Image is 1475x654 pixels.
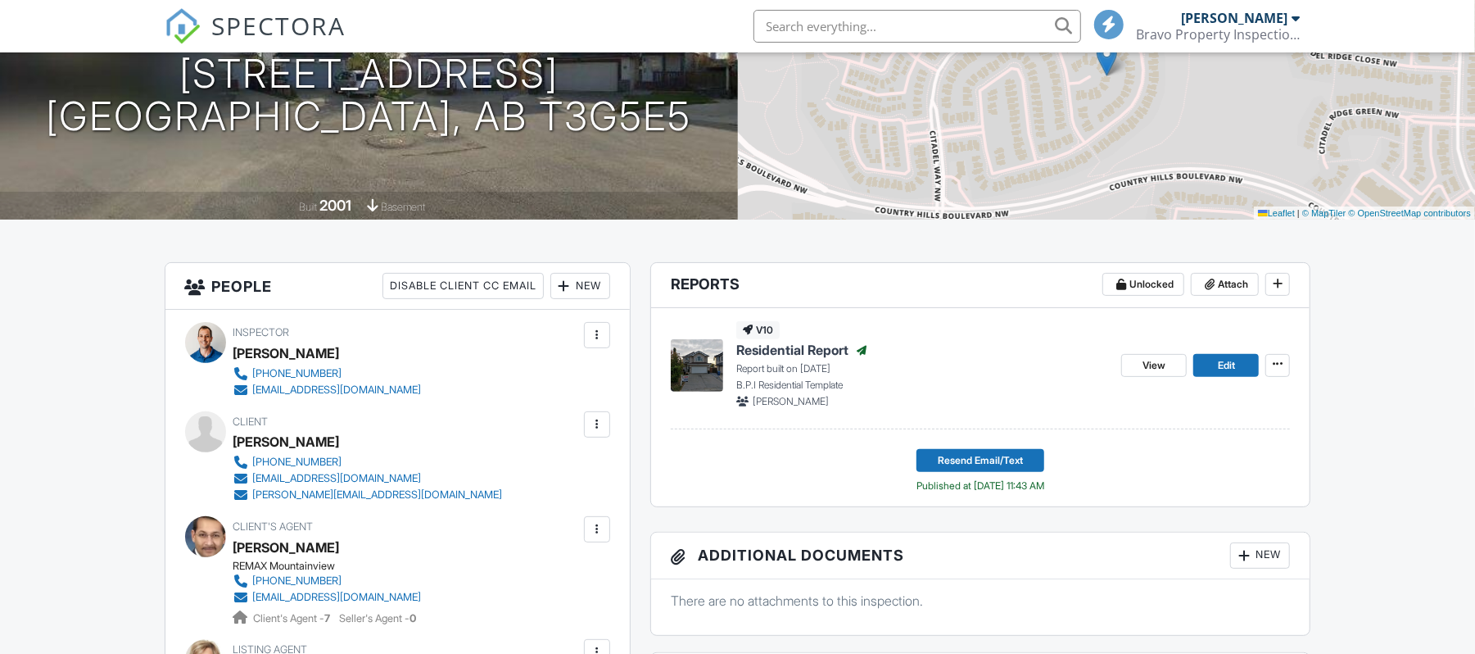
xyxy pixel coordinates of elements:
div: [PHONE_NUMBER] [253,367,342,380]
div: [PHONE_NUMBER] [253,456,342,469]
h1: [STREET_ADDRESS] [GEOGRAPHIC_DATA], AB T3G5E5 [46,52,691,139]
span: SPECTORA [212,8,346,43]
p: There are no attachments to this inspection. [671,592,1291,610]
div: [PERSON_NAME] [233,429,340,454]
div: REMAX Mountainview [233,560,435,573]
h3: People [165,263,630,310]
img: Marker [1097,43,1117,76]
a: © MapTiler [1302,208,1346,218]
div: Disable Client CC Email [382,273,544,299]
a: [EMAIL_ADDRESS][DOMAIN_NAME] [233,382,422,398]
div: [EMAIL_ADDRESS][DOMAIN_NAME] [253,591,422,604]
a: [EMAIL_ADDRESS][DOMAIN_NAME] [233,589,422,606]
div: 2001 [319,197,351,214]
img: The Best Home Inspection Software - Spectora [165,8,201,44]
span: Inspector [233,326,290,338]
div: [PHONE_NUMBER] [253,575,342,588]
a: [PHONE_NUMBER] [233,573,422,589]
span: Client's Agent [233,520,314,533]
a: © OpenStreetMap contributors [1349,208,1471,218]
strong: 7 [325,612,331,624]
span: Built [299,201,317,213]
span: Seller's Agent - [340,612,417,624]
h3: Additional Documents [651,533,1310,579]
strong: 0 [410,612,417,624]
span: Client's Agent - [254,612,333,624]
div: [PERSON_NAME][EMAIL_ADDRESS][DOMAIN_NAME] [253,488,503,502]
span: Client [233,416,269,428]
a: SPECTORA [165,22,346,57]
span: basement [381,201,425,213]
a: [PERSON_NAME][EMAIL_ADDRESS][DOMAIN_NAME] [233,487,503,503]
a: [EMAIL_ADDRESS][DOMAIN_NAME] [233,470,503,487]
a: [PERSON_NAME] [233,535,340,560]
div: [PERSON_NAME] [233,341,340,366]
input: Search everything... [753,10,1081,43]
div: Bravo Property Inspections [1137,26,1301,43]
a: [PHONE_NUMBER] [233,366,422,382]
a: Leaflet [1258,208,1295,218]
div: [EMAIL_ADDRESS][DOMAIN_NAME] [253,384,422,397]
div: [PERSON_NAME] [1182,10,1288,26]
a: [PHONE_NUMBER] [233,454,503,470]
div: New [1230,543,1290,569]
div: New [550,273,610,299]
span: | [1297,208,1300,218]
div: [EMAIL_ADDRESS][DOMAIN_NAME] [253,472,422,485]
